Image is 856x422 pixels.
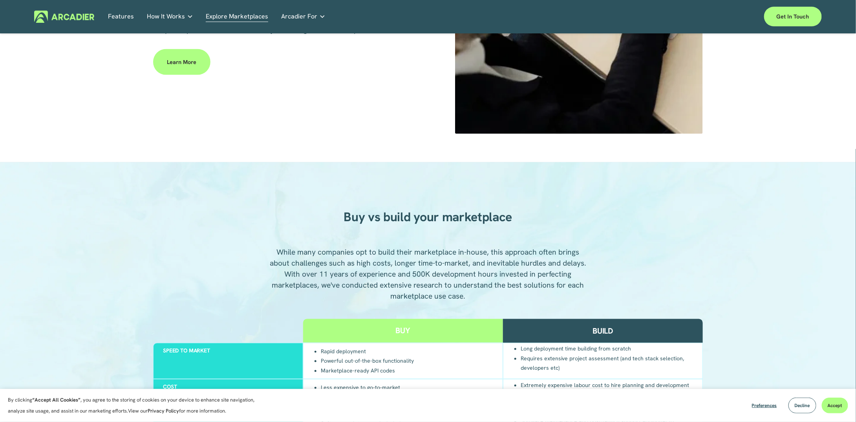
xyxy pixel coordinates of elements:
[153,49,210,75] a: Learn more
[764,7,822,26] a: Get in touch
[321,383,400,393] li: Less expensive to go-to-market
[8,394,263,416] p: By clicking , you agree to the storing of cookies on your device to enhance site navigation, anal...
[817,384,856,422] iframe: Chat Widget
[163,383,293,391] h3: Cost
[788,398,816,413] button: Decline
[752,402,777,409] span: Preferences
[163,347,293,355] h3: Speed to market
[321,356,414,366] li: Powerful out-of-the-box functionality
[147,11,185,22] span: How It Works
[206,11,268,23] a: Explore Marketplaces
[281,11,326,23] a: folder dropdown
[521,344,693,354] li: Long deployment time building from scratch
[396,326,410,336] h2: Buy
[269,247,587,302] p: While many companies opt to build their marketplace in-house, this approach often brings about ch...
[593,326,613,336] h2: Build
[521,380,693,400] li: Extremely expensive labour cost to hire planning and development resources
[147,11,193,23] a: folder dropdown
[344,209,512,226] strong: Buy vs build your marketplace
[281,11,317,22] span: Arcadier For
[148,407,179,414] a: Privacy Policy
[795,402,810,409] span: Decline
[321,366,414,376] li: Marketplace-ready API codes
[108,11,134,23] a: Features
[34,11,94,23] img: Arcadier
[521,354,693,373] li: Requires extensive project assessment (and tech stack selection, developers etc)
[746,398,783,413] button: Preferences
[32,396,80,403] strong: “Accept All Cookies”
[321,347,414,356] li: Rapid deployment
